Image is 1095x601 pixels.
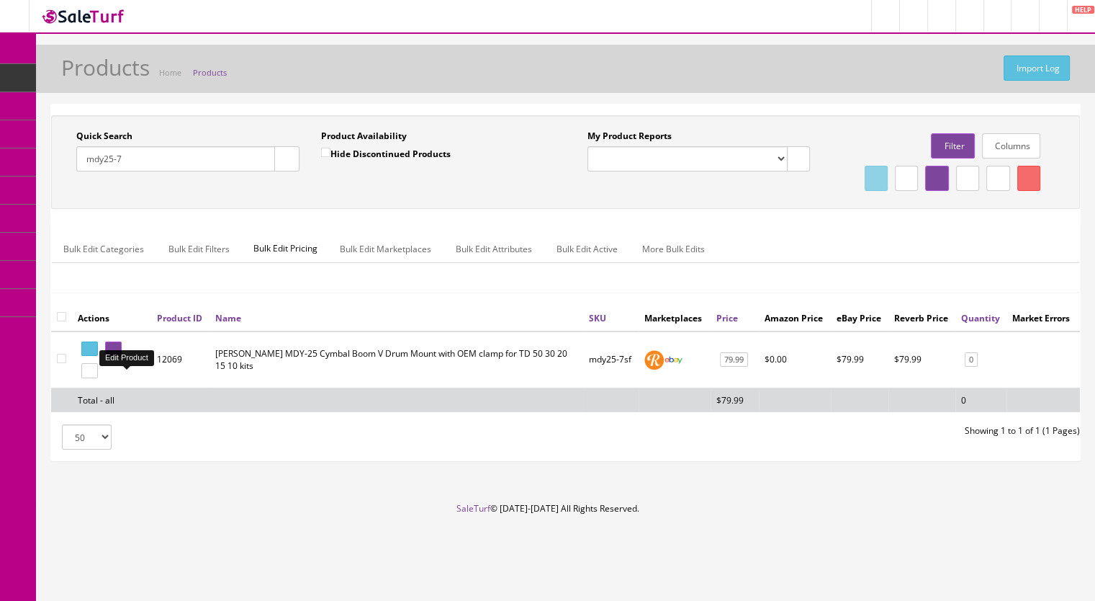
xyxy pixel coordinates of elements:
[631,235,716,263] a: More Bulk Edits
[1006,305,1080,331] th: Market Errors
[72,305,151,331] th: Actions
[888,305,955,331] th: Reverb Price
[193,67,227,78] a: Products
[444,235,544,263] a: Bulk Edit Attributes
[157,235,241,263] a: Bulk Edit Filters
[664,350,683,370] img: ebay
[328,235,443,263] a: Bulk Edit Marketplaces
[72,388,151,412] td: Total - all
[955,388,1006,412] td: 0
[639,305,711,331] th: Marketplaces
[831,331,888,388] td: $79.99
[589,312,606,324] a: SKU
[545,235,629,263] a: Bulk Edit Active
[720,352,748,368] a: 79.99
[99,350,154,365] div: Edit Product
[321,148,330,157] input: Hide Discontinued Products
[716,312,738,324] a: Price
[243,235,328,262] span: Bulk Edit Pricing
[982,133,1040,159] a: Columns
[831,305,888,331] th: eBay Price
[1072,6,1094,14] span: HELP
[159,67,181,78] a: Home
[1004,55,1070,81] a: Import Log
[321,146,451,161] label: Hide Discontinued Products
[52,235,156,263] a: Bulk Edit Categories
[711,388,759,412] td: $79.99
[965,352,978,368] a: 0
[209,331,583,388] td: Roland MDY-25 Cymbal Boom V Drum Mount with OEM clamp for TD 50 30 20 15 10 kits
[456,502,490,515] a: SaleTurf
[151,331,209,388] td: 12069
[157,312,202,324] a: Product ID
[888,331,955,388] td: $79.99
[644,350,664,370] img: reverb
[321,130,407,143] label: Product Availability
[76,130,132,143] label: Quick Search
[587,130,672,143] label: My Product Reports
[961,312,1000,324] a: Quantity
[61,55,150,79] h1: Products
[76,146,275,172] input: Search
[583,331,639,388] td: mdy25-7sf
[40,6,127,26] img: SaleTurf
[215,312,241,324] a: Name
[759,305,831,331] th: Amazon Price
[566,424,1091,437] div: Showing 1 to 1 of 1 (1 Pages)
[931,133,974,159] a: Filter
[759,331,831,388] td: $0.00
